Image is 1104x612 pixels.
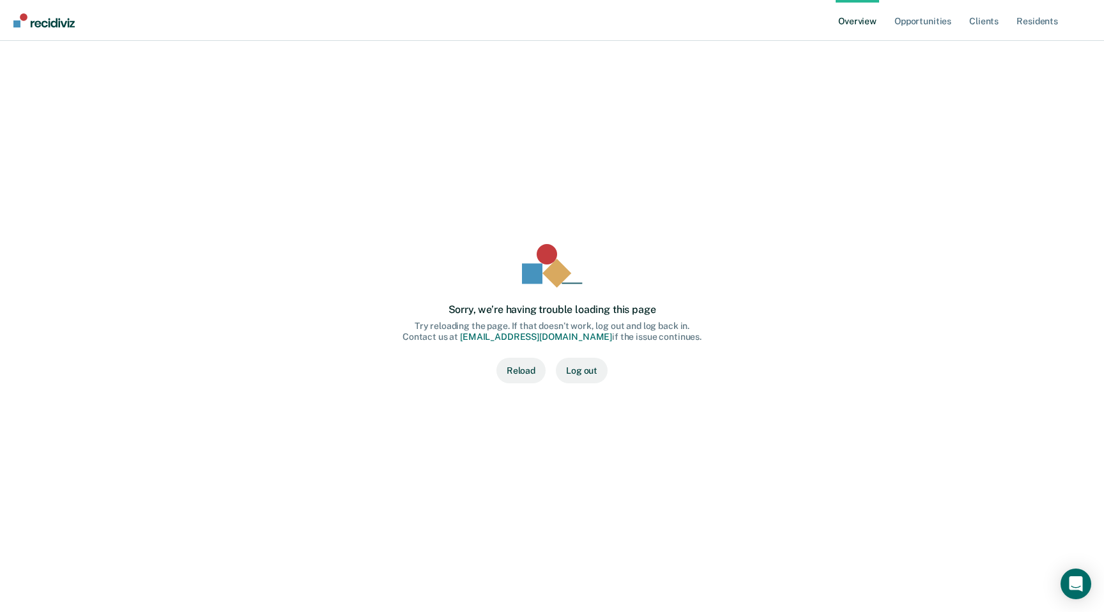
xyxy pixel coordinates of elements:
[460,332,612,342] a: [EMAIL_ADDRESS][DOMAIN_NAME]
[496,358,546,383] button: Reload
[13,13,75,27] img: Recidiviz
[556,358,608,383] button: Log out
[402,321,701,342] div: Try reloading the page. If that doesn’t work, log out and log back in. Contact us at if the issue...
[448,303,656,316] div: Sorry, we’re having trouble loading this page
[1061,569,1091,599] div: Open Intercom Messenger
[1073,10,1094,31] button: Profile dropdown button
